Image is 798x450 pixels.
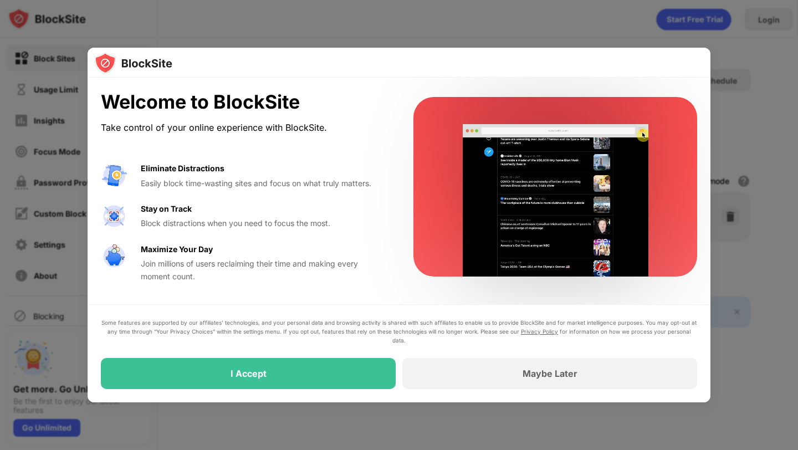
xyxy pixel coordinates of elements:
img: value-avoid-distractions.svg [101,162,127,189]
div: Take control of your online experience with BlockSite. [101,120,387,136]
div: Maximize Your Day [141,243,213,255]
div: I Accept [231,368,267,379]
a: Privacy Policy [521,328,558,335]
div: Eliminate Distractions [141,162,224,175]
div: Easily block time-wasting sites and focus on what truly matters. [141,177,387,190]
div: Some features are supported by our affiliates’ technologies, and your personal data and browsing ... [101,318,697,345]
div: Maybe Later [523,368,577,379]
img: value-safe-time.svg [101,243,127,270]
img: logo-blocksite.svg [94,52,172,74]
div: Join millions of users reclaiming their time and making every moment count. [141,258,387,283]
img: value-focus.svg [101,203,127,229]
div: Block distractions when you need to focus the most. [141,217,387,229]
div: Welcome to BlockSite [101,91,387,114]
div: Stay on Track [141,203,192,215]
